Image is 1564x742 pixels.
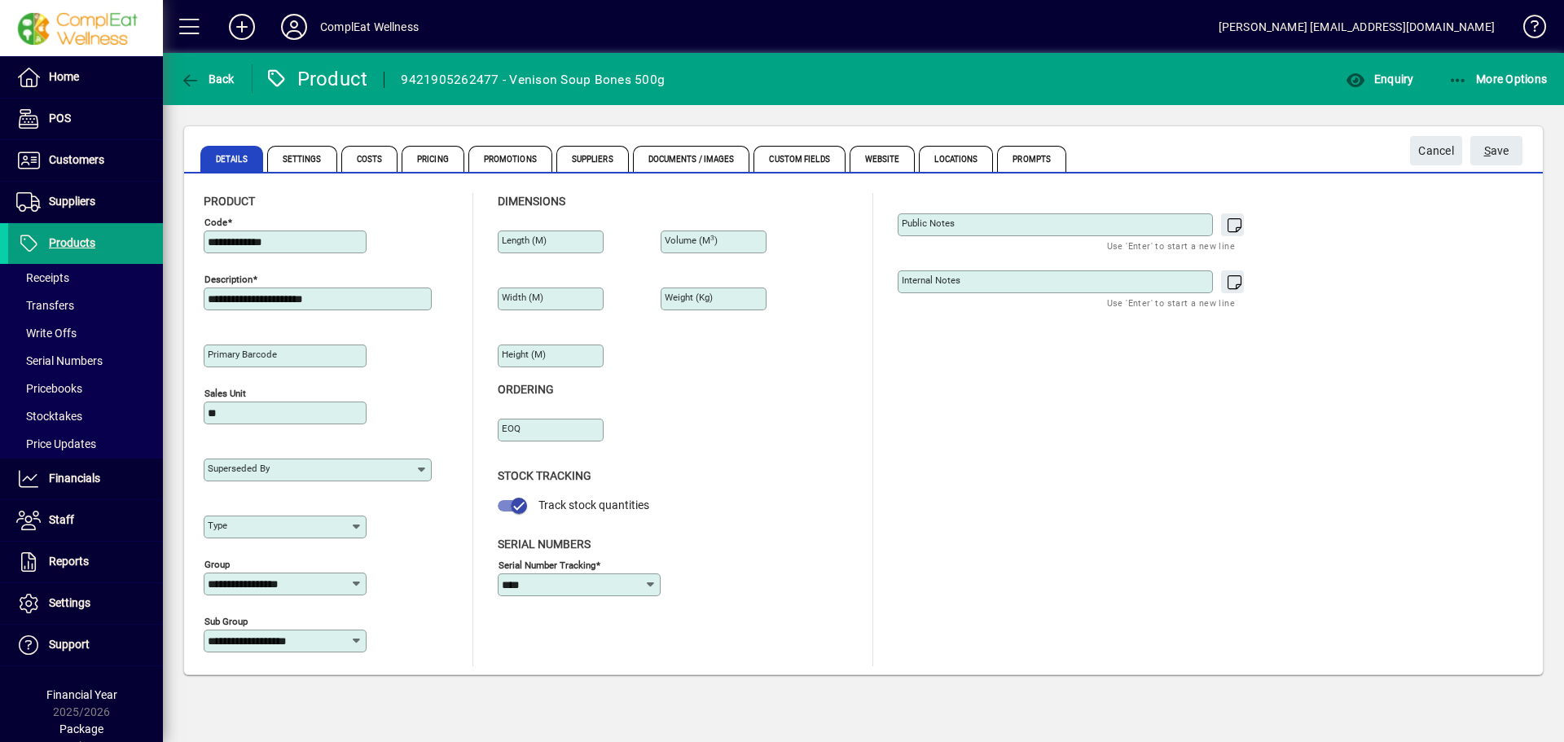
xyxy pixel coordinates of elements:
button: More Options [1444,64,1552,94]
mat-label: Serial Number tracking [499,559,595,570]
mat-label: Description [204,274,253,285]
a: POS [8,99,163,139]
span: Serial Numbers [498,538,591,551]
mat-label: Weight (Kg) [665,292,713,303]
mat-label: Type [208,520,227,531]
span: Product [204,195,255,208]
app-page-header-button: Back [163,64,253,94]
mat-hint: Use 'Enter' to start a new line [1107,293,1235,312]
span: Price Updates [16,437,96,450]
span: Transfers [16,299,74,312]
span: Home [49,70,79,83]
span: Stock Tracking [498,469,591,482]
span: Suppliers [556,146,629,172]
button: Profile [268,12,320,42]
button: Save [1470,136,1522,165]
span: Website [850,146,916,172]
span: POS [49,112,71,125]
button: Add [216,12,268,42]
a: Financials [8,459,163,499]
div: Product [265,66,368,92]
span: Financial Year [46,688,117,701]
span: ave [1484,138,1509,165]
span: Locations [919,146,993,172]
span: Details [200,146,263,172]
span: Stocktakes [16,410,82,423]
button: Enquiry [1342,64,1417,94]
span: Prompts [997,146,1066,172]
span: Receipts [16,271,69,284]
span: Financials [49,472,100,485]
mat-label: Group [204,559,230,570]
span: Promotions [468,146,552,172]
mat-label: Public Notes [902,217,955,229]
a: Staff [8,500,163,541]
mat-label: Code [204,217,227,228]
span: Settings [267,146,337,172]
span: Documents / Images [633,146,750,172]
a: Suppliers [8,182,163,222]
a: Support [8,625,163,665]
a: Home [8,57,163,98]
span: Staff [49,513,74,526]
span: Settings [49,596,90,609]
button: Back [176,64,239,94]
a: Serial Numbers [8,347,163,375]
mat-label: Length (m) [502,235,547,246]
a: Stocktakes [8,402,163,430]
mat-label: Sales unit [204,388,246,399]
span: Reports [49,555,89,568]
a: Reports [8,542,163,582]
mat-hint: Use 'Enter' to start a new line [1107,236,1235,255]
span: Custom Fields [753,146,845,172]
span: Ordering [498,383,554,396]
span: Serial Numbers [16,354,103,367]
span: Costs [341,146,398,172]
span: Package [59,722,103,735]
span: Customers [49,153,104,166]
button: Cancel [1410,136,1462,165]
span: Support [49,638,90,651]
sup: 3 [710,234,714,242]
mat-label: Internal Notes [902,274,960,286]
mat-label: Sub group [204,616,248,627]
a: Price Updates [8,430,163,458]
span: Back [180,72,235,86]
mat-label: EOQ [502,423,521,434]
span: Pricing [402,146,464,172]
span: Track stock quantities [538,498,649,511]
span: Cancel [1418,138,1454,165]
span: Write Offs [16,327,77,340]
div: ComplEat Wellness [320,14,419,40]
span: S [1484,144,1491,157]
span: Enquiry [1346,72,1413,86]
a: Knowledge Base [1511,3,1544,56]
a: Transfers [8,292,163,319]
a: Write Offs [8,319,163,347]
mat-label: Primary barcode [208,349,277,360]
mat-label: Superseded by [208,463,270,474]
a: Receipts [8,264,163,292]
a: Settings [8,583,163,624]
div: 9421905262477 - Venison Soup Bones 500g [401,67,665,93]
div: [PERSON_NAME] [EMAIL_ADDRESS][DOMAIN_NAME] [1219,14,1495,40]
mat-label: Width (m) [502,292,543,303]
span: Products [49,236,95,249]
a: Pricebooks [8,375,163,402]
a: Customers [8,140,163,181]
mat-label: Volume (m ) [665,235,718,246]
span: Suppliers [49,195,95,208]
span: Pricebooks [16,382,82,395]
span: More Options [1448,72,1548,86]
mat-label: Height (m) [502,349,546,360]
span: Dimensions [498,195,565,208]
